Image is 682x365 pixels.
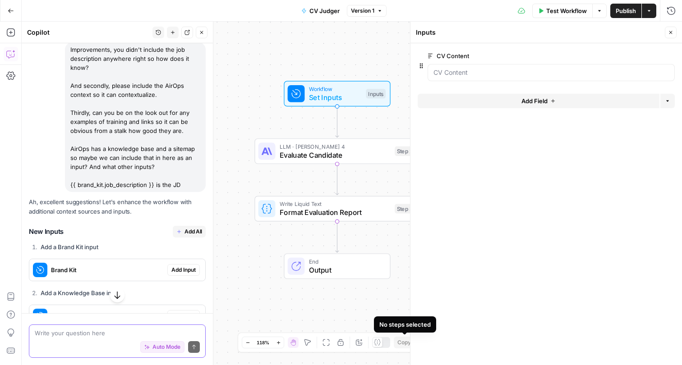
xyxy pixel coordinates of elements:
span: Set Inputs [309,92,362,103]
span: 118% [257,339,269,346]
div: LLM · [PERSON_NAME] 4Evaluate CandidateStep 2 [254,138,419,164]
label: CV Content [428,51,624,60]
button: Add Input [167,264,200,276]
span: Format Evaluation Report [280,207,391,218]
span: Auto Mode [152,343,180,351]
span: Add Input [171,312,196,320]
span: AirOps Knowledge Base [51,311,164,320]
span: Version 1 [351,7,374,15]
strong: Add a Brand Kit input [41,243,98,251]
div: Step 3 [395,204,415,213]
span: Add Field [521,96,548,105]
button: Auto Mode [140,341,184,353]
span: Workflow [309,85,362,93]
span: Test Workflow [546,6,587,15]
div: Improvements, you didn't include the job description anywhere right so how does it know? And seco... [65,42,206,192]
g: Edge from start to step_2 [336,106,339,137]
span: End [309,257,382,266]
div: WorkflowSet InputsInputs [254,81,419,107]
button: Publish [610,4,641,18]
div: Write Liquid TextFormat Evaluation ReportStep 3 [254,196,419,222]
span: Brand Kit [51,265,164,274]
button: CV Judger [296,4,345,18]
div: EndOutput [254,253,419,279]
button: Copy [394,337,415,348]
div: No steps selected [379,320,431,329]
button: Test Workflow [532,4,592,18]
input: CV Content [433,68,669,77]
button: Add All [173,226,206,237]
span: Evaluate Candidate [280,150,391,160]
div: Copilot [27,28,150,37]
span: Add All [184,228,202,236]
div: Inputs [416,28,662,37]
div: Inputs [366,89,386,98]
button: Add Field [418,94,659,108]
button: Add Input [167,310,200,322]
div: Step 2 [395,146,415,156]
g: Edge from step_2 to step_3 [336,164,339,195]
p: Ah, excellent suggestions! Let's enhance the workflow with additional context sources and inputs. [29,197,206,216]
span: Copy [397,338,411,347]
span: CV Judger [309,6,340,15]
g: Edge from step_3 to end [336,221,339,252]
span: LLM · [PERSON_NAME] 4 [280,142,391,151]
span: Add Input [171,266,196,274]
span: Write Liquid Text [280,200,391,208]
h3: New Inputs [29,226,206,237]
button: Version 1 [347,5,387,17]
span: Publish [616,6,636,15]
span: Output [309,265,382,275]
strong: Add a Knowledge Base input [41,289,120,297]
